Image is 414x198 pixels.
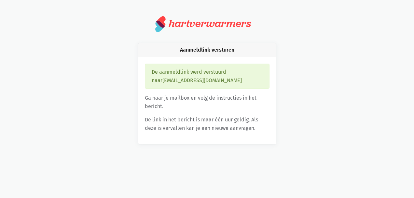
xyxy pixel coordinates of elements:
[145,94,269,110] p: Ga naar je mailbox en volg de instructies in het bericht.
[138,43,276,57] div: Aanmeldlink versturen
[145,116,269,132] p: De link in het bericht is maar één uur geldig. Als deze is vervallen kan je een nieuwe aanvragen.
[155,16,259,32] a: hartverwarmers
[145,64,269,89] div: De aanmeldlink werd verstuurd naar [EMAIL_ADDRESS][DOMAIN_NAME]
[169,18,251,30] div: hartverwarmers
[155,16,166,32] img: logo.svg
